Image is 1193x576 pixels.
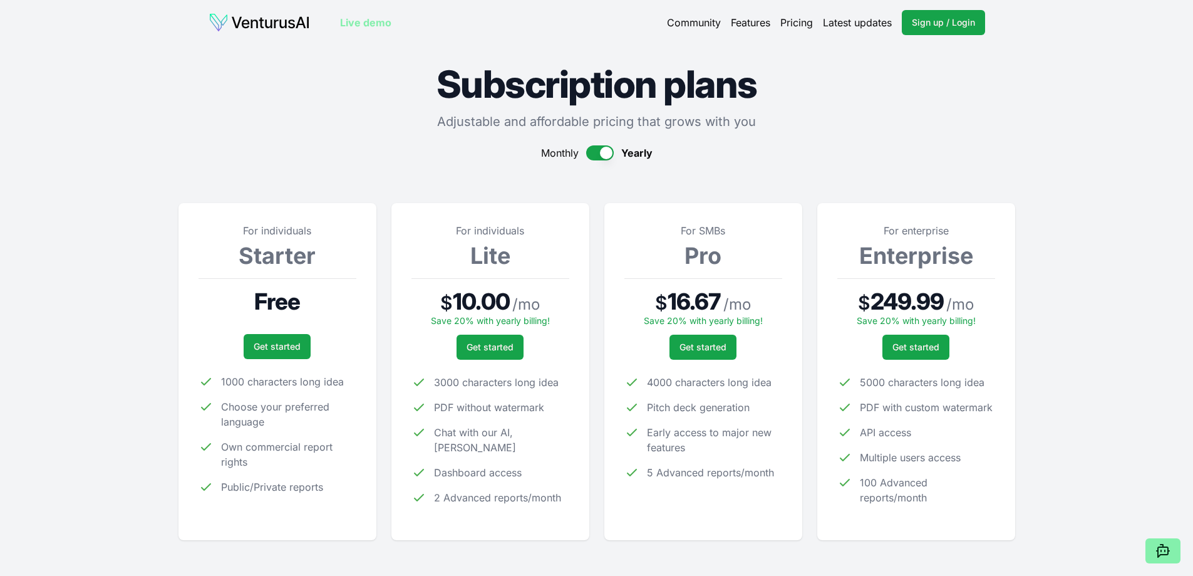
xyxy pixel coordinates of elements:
[837,223,995,238] p: For enterprise
[440,291,453,314] span: $
[221,439,356,469] span: Own commercial report rights
[647,400,750,415] span: Pitch deck generation
[647,375,772,390] span: 4000 characters long idea
[340,15,391,30] a: Live demo
[221,374,344,389] span: 1000 characters long idea
[624,223,782,238] p: For SMBs
[644,315,763,326] span: Save 20% with yearly billing!
[780,15,813,30] a: Pricing
[860,400,993,415] span: PDF with custom watermark
[457,335,524,360] a: Get started
[453,289,510,314] span: 10.00
[667,15,721,30] a: Community
[221,399,356,429] span: Choose your preferred language
[860,450,961,465] span: Multiple users access
[621,145,653,160] span: Yearly
[655,291,668,314] span: $
[434,490,561,505] span: 2 Advanced reports/month
[411,243,569,268] h3: Lite
[823,15,892,30] a: Latest updates
[647,425,782,455] span: Early access to major new features
[431,315,550,326] span: Save 20% with yearly billing!
[209,13,310,33] img: logo
[882,335,949,360] a: Get started
[857,315,976,326] span: Save 20% with yearly billing!
[221,479,323,495] span: Public/Private reports
[512,295,540,315] span: / mo
[434,375,559,390] span: 3000 characters long idea
[860,375,984,390] span: 5000 characters long idea
[199,243,356,268] h3: Starter
[178,65,1015,103] h1: Subscription plans
[858,291,870,314] span: $
[178,113,1015,130] p: Adjustable and affordable pricing that grows with you
[912,16,975,29] span: Sign up / Login
[723,295,751,315] span: / mo
[946,295,974,315] span: / mo
[434,425,569,455] span: Chat with our AI, [PERSON_NAME]
[434,465,522,480] span: Dashboard access
[731,15,770,30] a: Features
[244,334,311,359] a: Get started
[860,425,911,440] span: API access
[669,335,736,360] a: Get started
[860,475,995,505] span: 100 Advanced reports/month
[837,243,995,268] h3: Enterprise
[541,145,579,160] span: Monthly
[902,10,985,35] a: Sign up / Login
[411,223,569,238] p: For individuals
[624,243,782,268] h3: Pro
[870,289,944,314] span: 249.99
[434,400,544,415] span: PDF without watermark
[668,289,721,314] span: 16.67
[647,465,774,480] span: 5 Advanced reports/month
[199,223,356,238] p: For individuals
[254,289,300,314] span: Free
